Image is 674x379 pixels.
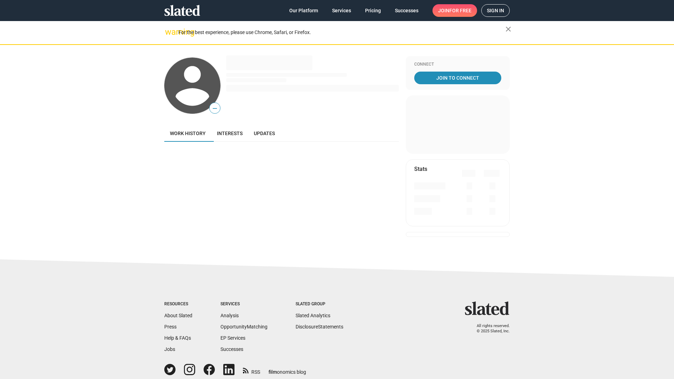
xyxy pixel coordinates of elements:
a: OpportunityMatching [220,324,267,330]
span: film [269,369,277,375]
div: Slated Group [296,301,343,307]
a: filmonomics blog [269,363,306,375]
a: Help & FAQs [164,335,191,341]
a: Analysis [220,313,239,318]
div: Services [220,301,267,307]
a: Work history [164,125,211,142]
a: Slated Analytics [296,313,330,318]
a: Interests [211,125,248,142]
span: Our Platform [289,4,318,17]
div: Connect [414,62,501,67]
a: Successes [389,4,424,17]
p: All rights reserved. © 2025 Slated, Inc. [469,324,510,334]
span: Services [332,4,351,17]
span: Sign in [487,5,504,16]
a: Services [326,4,357,17]
span: Interests [217,131,243,136]
a: Jobs [164,346,175,352]
a: Sign in [481,4,510,17]
a: DisclosureStatements [296,324,343,330]
mat-card-title: Stats [414,165,427,173]
span: for free [449,4,471,17]
div: For the best experience, please use Chrome, Safari, or Firefox. [178,28,505,37]
a: Press [164,324,177,330]
a: Pricing [359,4,386,17]
a: Successes [220,346,243,352]
a: Join To Connect [414,72,501,84]
span: Pricing [365,4,381,17]
a: About Slated [164,313,192,318]
mat-icon: close [504,25,513,33]
a: EP Services [220,335,245,341]
span: Updates [254,131,275,136]
a: Updates [248,125,280,142]
span: — [210,104,220,113]
a: Our Platform [284,4,324,17]
span: Successes [395,4,418,17]
span: Join [438,4,471,17]
a: RSS [243,365,260,375]
mat-icon: warning [165,28,173,36]
span: Work history [170,131,206,136]
a: Joinfor free [432,4,477,17]
span: Join To Connect [416,72,500,84]
div: Resources [164,301,192,307]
